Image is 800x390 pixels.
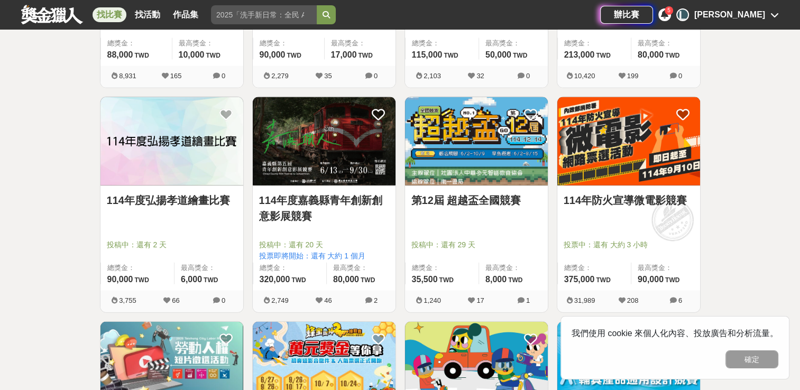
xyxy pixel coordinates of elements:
[596,276,610,284] span: TWD
[260,275,290,284] span: 320,000
[412,50,443,59] span: 115,000
[259,239,389,250] span: 投稿中：還有 20 天
[204,276,218,284] span: TWD
[181,263,237,273] span: 最高獎金：
[259,192,389,224] a: 114年度嘉義縣青年創新創意影展競賽
[564,239,694,250] span: 投票中：還有 大約 3 小時
[564,263,624,273] span: 總獎金：
[172,296,179,304] span: 66
[134,276,149,284] span: TWD
[222,72,225,80] span: 0
[526,296,530,304] span: 1
[600,6,653,24] a: 辦比賽
[638,50,664,59] span: 80,000
[526,72,530,80] span: 0
[485,50,511,59] span: 50,000
[260,50,286,59] span: 90,000
[291,276,306,284] span: TWD
[131,7,164,22] a: 找活動
[271,296,289,304] span: 2,749
[405,97,548,185] img: Cover Image
[412,263,472,273] span: 總獎金：
[331,38,389,49] span: 最高獎金：
[260,38,318,49] span: 總獎金：
[119,72,136,80] span: 8,931
[513,52,527,59] span: TWD
[665,52,679,59] span: TWD
[100,97,243,185] img: Cover Image
[444,52,458,59] span: TWD
[222,296,225,304] span: 0
[405,97,548,186] a: Cover Image
[358,52,372,59] span: TWD
[361,276,375,284] span: TWD
[331,50,357,59] span: 17,000
[134,52,149,59] span: TWD
[179,38,237,49] span: 最高獎金：
[638,263,694,273] span: 最高獎金：
[572,329,778,338] span: 我們使用 cookie 來個人化內容、投放廣告和分析流量。
[678,72,682,80] span: 0
[333,263,389,273] span: 最高獎金：
[485,38,541,49] span: 最高獎金：
[100,97,243,186] a: Cover Image
[694,8,765,21] div: [PERSON_NAME]
[638,275,664,284] span: 90,000
[107,275,133,284] span: 90,000
[676,8,689,21] div: L
[260,263,320,273] span: 總獎金：
[107,263,168,273] span: 總獎金：
[181,275,202,284] span: 6,000
[107,50,133,59] span: 88,000
[476,72,484,80] span: 32
[678,296,682,304] span: 6
[508,276,522,284] span: TWD
[271,72,289,80] span: 2,279
[324,72,332,80] span: 35
[287,52,301,59] span: TWD
[412,38,472,49] span: 總獎金：
[253,97,396,185] img: Cover Image
[564,192,694,208] a: 114年防火宣導微電影競賽
[211,5,317,24] input: 2025「洗手新日常：全民 ALL IN」洗手歌全台徵選
[374,296,378,304] span: 2
[485,275,507,284] span: 8,000
[485,263,541,273] span: 最高獎金：
[638,38,694,49] span: 最高獎金：
[564,38,624,49] span: 總獎金：
[725,350,778,368] button: 確定
[107,192,237,208] a: 114年度弘揚孝道繪畫比賽
[170,72,182,80] span: 165
[424,296,441,304] span: 1,240
[374,72,378,80] span: 0
[476,296,484,304] span: 17
[107,38,165,49] span: 總獎金：
[411,239,541,250] span: 投稿中：還有 29 天
[324,296,332,304] span: 46
[253,97,396,186] a: Cover Image
[627,296,639,304] span: 208
[596,52,610,59] span: TWD
[333,275,359,284] span: 80,000
[179,50,205,59] span: 10,000
[574,296,595,304] span: 31,989
[557,97,700,185] img: Cover Image
[93,7,126,22] a: 找比賽
[107,239,237,250] span: 投稿中：還有 2 天
[665,276,679,284] span: TWD
[259,250,389,262] span: 投票即將開始：還有 大約 1 個月
[411,192,541,208] a: 第12屆 超越盃全國競賽
[627,72,639,80] span: 199
[119,296,136,304] span: 3,755
[564,275,595,284] span: 375,000
[424,72,441,80] span: 2,103
[667,7,670,13] span: 5
[574,72,595,80] span: 10,420
[412,275,438,284] span: 35,500
[169,7,203,22] a: 作品集
[206,52,220,59] span: TWD
[557,97,700,186] a: Cover Image
[564,50,595,59] span: 213,000
[439,276,453,284] span: TWD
